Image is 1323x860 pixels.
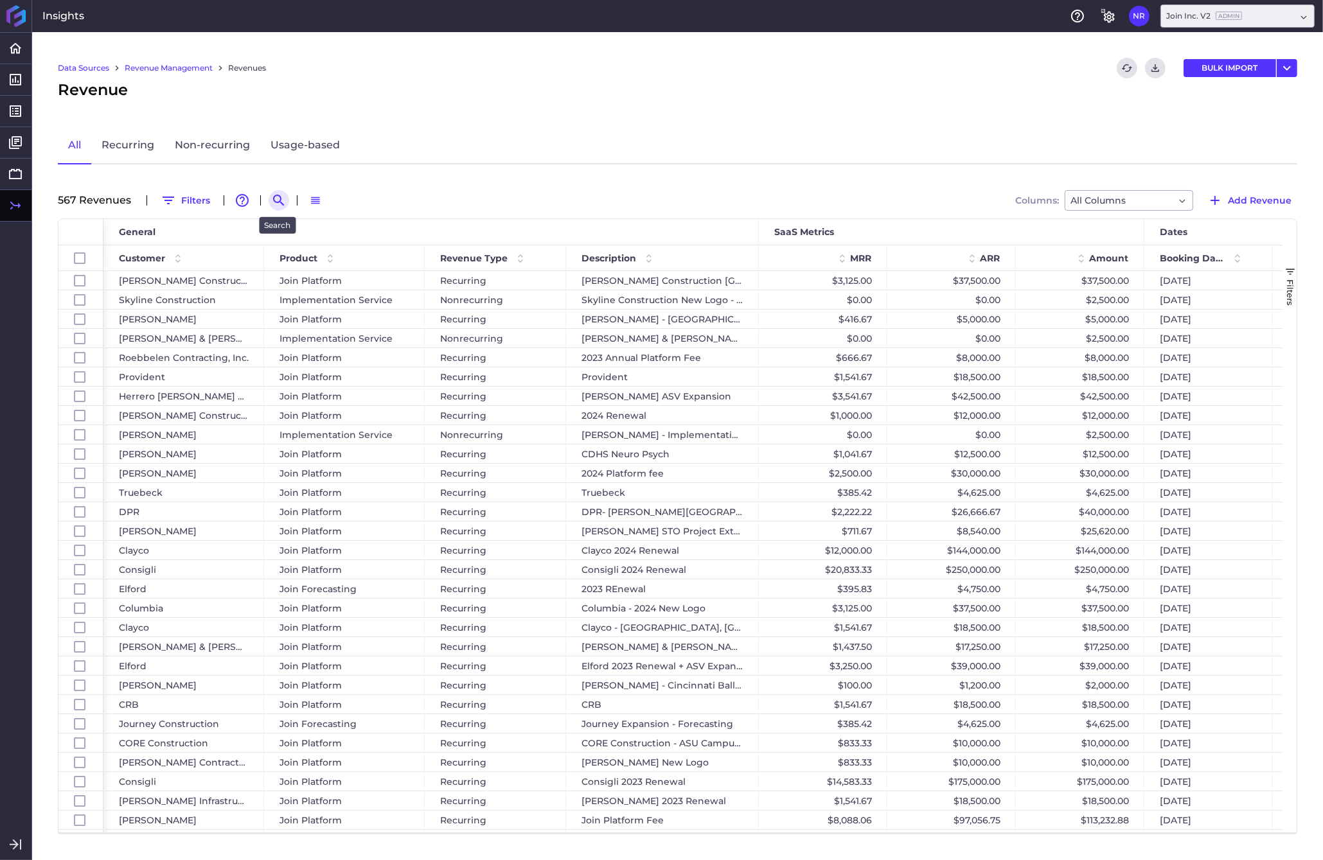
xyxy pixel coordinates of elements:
[1144,579,1273,598] div: [DATE]
[58,425,103,444] div: Press SPACE to select this row.
[1098,6,1119,26] button: General Settings
[58,618,103,637] div: Press SPACE to select this row.
[1144,618,1273,636] div: [DATE]
[119,484,163,502] span: Truebeck
[566,348,759,367] div: 2023 Annual Platform Fee
[1160,226,1187,238] span: Dates
[1160,4,1315,28] div: Dropdown select
[119,310,197,328] span: [PERSON_NAME]
[887,560,1016,579] div: $250,000.00
[759,695,887,714] div: $1,541.67
[125,62,213,74] a: Revenue Management
[425,676,566,694] div: Recurring
[1015,196,1059,205] span: Columns:
[759,348,887,367] div: $666.67
[566,811,759,829] div: Join Platform Fee
[759,502,887,521] div: $2,222.22
[425,733,566,752] div: Recurring
[1016,348,1144,367] div: $8,000.00
[425,695,566,714] div: Recurring
[759,830,887,848] div: $1,541.67
[425,502,566,521] div: Recurring
[58,271,103,290] div: Press SPACE to select this row.
[887,599,1016,617] div: $37,500.00
[887,541,1016,559] div: $144,000.00
[1016,541,1144,559] div: $144,000.00
[1144,444,1273,463] div: [DATE]
[58,78,128,101] span: Revenue
[887,811,1016,829] div: $97,056.75
[1144,271,1273,290] div: [DATE]
[119,426,197,444] span: [PERSON_NAME]
[280,291,393,309] span: Implementation Service
[566,637,759,656] div: [PERSON_NAME] & [PERSON_NAME] [DATE] Healthcare [GEOGRAPHIC_DATA] [GEOGRAPHIC_DATA]
[119,291,216,309] span: Skyline Construction
[1016,830,1144,848] div: $18,500.00
[887,271,1016,290] div: $37,500.00
[58,62,109,74] a: Data Sources
[566,425,759,444] div: [PERSON_NAME] - Implementation
[119,676,197,694] span: [PERSON_NAME]
[759,290,887,309] div: $0.00
[1016,579,1144,598] div: $4,750.00
[58,127,91,164] a: All
[1144,714,1273,733] div: [DATE]
[1216,12,1242,20] ins: Admin
[425,579,566,598] div: Recurring
[1129,6,1150,26] button: User Menu
[425,656,566,675] div: Recurring
[566,579,759,598] div: 2023 REnewal
[119,657,147,675] span: Elford
[58,310,103,329] div: Press SPACE to select this row.
[1016,425,1144,444] div: $2,500.00
[1016,811,1144,829] div: $113,232.88
[1016,522,1144,540] div: $25,620.00
[759,676,887,694] div: $100.00
[425,329,566,347] div: Nonrecurring
[566,483,759,502] div: Truebeck
[1285,279,1295,306] span: Filters
[887,733,1016,752] div: $10,000.00
[58,560,103,579] div: Press SPACE to select this row.
[887,656,1016,675] div: $39,000.00
[119,561,156,579] span: Consigli
[119,407,249,425] span: [PERSON_NAME] Construction
[119,522,197,540] span: [PERSON_NAME]
[1144,367,1273,386] div: [DATE]
[887,791,1016,810] div: $18,500.00
[119,445,197,463] span: [PERSON_NAME]
[759,733,887,752] div: $833.33
[164,127,260,164] a: Non-recurring
[1144,811,1273,829] div: [DATE]
[759,406,887,425] div: $1,000.00
[774,226,834,238] span: SaaS Metrics
[1144,406,1273,425] div: [DATE]
[887,444,1016,463] div: $12,500.00
[58,522,103,541] div: Press SPACE to select this row.
[887,387,1016,405] div: $42,500.00
[759,464,887,482] div: $2,500.00
[280,310,342,328] span: Join Platform
[1016,772,1144,791] div: $175,000.00
[280,773,342,791] span: Join Platform
[280,368,342,386] span: Join Platform
[1016,367,1144,386] div: $18,500.00
[887,618,1016,636] div: $18,500.00
[58,406,103,425] div: Press SPACE to select this row.
[425,387,566,405] div: Recurring
[58,444,103,464] div: Press SPACE to select this row.
[425,367,566,386] div: Recurring
[1016,387,1144,405] div: $42,500.00
[759,560,887,579] div: $20,833.33
[425,464,566,482] div: Recurring
[280,696,342,714] span: Join Platform
[58,714,103,733] div: Press SPACE to select this row.
[280,272,342,290] span: Join Platform
[119,580,147,598] span: Elford
[425,560,566,579] div: Recurring
[119,272,249,290] span: [PERSON_NAME] Construction
[58,195,139,206] div: 567 Revenue s
[566,271,759,290] div: [PERSON_NAME] Construction [GEOGRAPHIC_DATA] - [DATE]
[425,772,566,791] div: Recurring
[58,579,103,599] div: Press SPACE to select this row.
